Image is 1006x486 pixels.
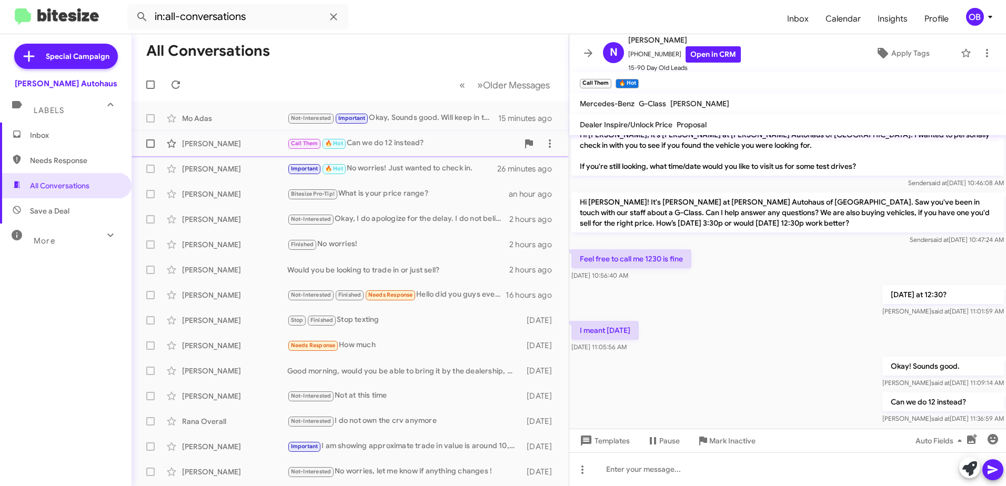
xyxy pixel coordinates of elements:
span: Special Campaign [46,51,109,62]
div: [PERSON_NAME] [182,138,287,149]
span: Important [338,115,366,121]
div: I do not own the crv anymore [287,415,522,427]
div: Would you be looking to trade in or just sell? [287,265,509,275]
div: [PERSON_NAME] [182,366,287,376]
div: Can we do 12 instead? [287,137,518,149]
span: [PERSON_NAME] [670,99,729,108]
span: More [34,236,55,246]
div: Not at this time [287,390,522,402]
span: Not-Interested [291,468,331,475]
p: Can we do 12 instead? [882,392,1004,411]
div: [DATE] [522,315,560,326]
span: Bitesize Pro-Tip! [291,190,335,197]
span: Save a Deal [30,206,69,216]
div: Stop texting [287,314,522,326]
span: 15-90 Day Old Leads [628,63,741,73]
span: Not-Interested [291,291,331,298]
span: Sender [DATE] 10:47:24 AM [910,236,1004,244]
div: [DATE] [522,366,560,376]
span: Needs Response [368,291,413,298]
div: I am showing approximate trade in value is around 10,600. This is an estimate so it may differ up... [287,440,522,452]
div: Hello did you guys ever send that gift card? [287,289,506,301]
button: Previous [453,74,471,96]
span: Labels [34,106,64,115]
span: Needs Response [291,342,336,349]
div: [DATE] [522,441,560,452]
div: [PERSON_NAME] [182,265,287,275]
span: Apply Tags [891,44,930,63]
span: Mark Inactive [709,431,756,450]
button: Next [471,74,556,96]
div: 2 hours ago [509,214,560,225]
span: Profile [916,4,957,34]
span: Finished [310,317,334,323]
a: Inbox [779,4,817,34]
div: [DATE] [522,340,560,351]
button: OB [957,8,994,26]
span: All Conversations [30,180,89,191]
span: Important [291,165,318,172]
div: [PERSON_NAME] [182,441,287,452]
div: No worries, let me know if anything changes ! [287,465,522,478]
span: [DATE] 10:56:40 AM [571,271,628,279]
span: Templates [578,431,630,450]
span: 🔥 Hot [325,165,343,172]
span: [PHONE_NUMBER] [628,46,741,63]
span: Dealer Inspire/Unlock Price [580,120,672,129]
span: said at [931,379,950,387]
span: [PERSON_NAME] [DATE] 11:09:14 AM [882,379,1004,387]
span: Insights [869,4,916,34]
button: Templates [569,431,638,450]
p: I meant [DATE] [571,321,639,340]
span: Finished [338,291,361,298]
span: Not-Interested [291,115,331,121]
div: [PERSON_NAME] Autohaus [15,78,117,89]
div: Rana Overall [182,416,287,427]
span: Auto Fields [916,431,966,450]
span: Stop [291,317,304,323]
small: 🔥 Hot [616,79,638,88]
p: Hi [PERSON_NAME], it's [PERSON_NAME] at [PERSON_NAME] Autohaus of [GEOGRAPHIC_DATA]. I wanted to ... [571,125,1004,176]
div: Mo Adas [182,113,287,124]
div: an hour ago [509,189,560,199]
div: [PERSON_NAME] [182,164,287,174]
span: Sender [DATE] 10:46:08 AM [908,179,1004,187]
span: Mercedes-Benz [580,99,635,108]
div: Okay, I do apologize for the delay. I do not believe we would be quite at that amount. [287,213,509,225]
span: [PERSON_NAME] [628,34,741,46]
div: No worries! Just wanted to check in. [287,163,497,175]
button: Auto Fields [907,431,974,450]
button: Apply Tags [849,44,955,63]
span: Needs Response [30,155,119,166]
div: What is your price range? [287,188,509,200]
span: Important [291,443,318,450]
div: [DATE] [522,391,560,401]
p: Okay! Sounds good. [882,357,1004,376]
p: Hi [PERSON_NAME]! It's [PERSON_NAME] at [PERSON_NAME] Autohaus of [GEOGRAPHIC_DATA]. Saw you've b... [571,193,1004,232]
span: [PERSON_NAME] [DATE] 11:01:59 AM [882,307,1004,315]
small: Call Them [580,79,611,88]
span: said at [929,179,947,187]
input: Search [127,4,348,29]
div: [DATE] [522,467,560,477]
a: Open in CRM [686,46,741,63]
span: N [610,44,618,61]
h1: All Conversations [146,43,270,59]
span: Finished [291,241,314,248]
div: 15 minutes ago [498,113,560,124]
div: [PERSON_NAME] [182,315,287,326]
span: said at [930,236,949,244]
button: Mark Inactive [688,431,764,450]
a: Special Campaign [14,44,118,69]
span: Older Messages [483,79,550,91]
p: Feel free to call me 1230 is fine [571,249,691,268]
nav: Page navigation example [454,74,556,96]
span: Not-Interested [291,216,331,222]
div: [PERSON_NAME] [182,189,287,199]
span: said at [931,414,950,422]
div: OB [966,8,984,26]
span: said at [931,307,950,315]
span: Proposal [677,120,707,129]
span: Not-Interested [291,392,331,399]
